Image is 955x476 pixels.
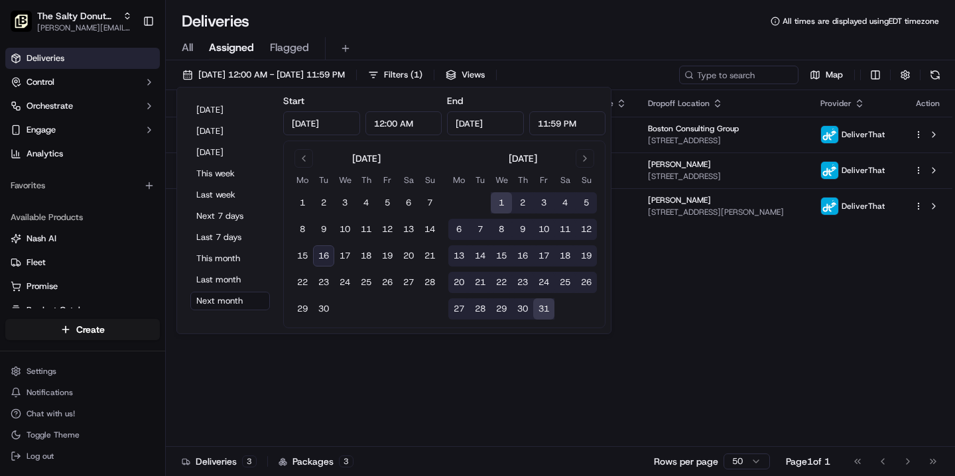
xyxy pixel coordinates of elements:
button: Go to next month [576,149,594,168]
button: 11 [554,219,576,240]
a: Promise [11,280,155,292]
span: [PERSON_NAME] [648,159,711,170]
span: Fleet [27,257,46,268]
button: Views [440,66,491,84]
button: [DATE] [190,101,270,119]
div: Start new chat [45,127,218,140]
button: Go to previous month [294,149,313,168]
span: Analytics [27,148,63,160]
span: Orchestrate [27,100,73,112]
input: Got a question? Start typing here... [34,86,239,99]
button: Notifications [5,383,160,402]
button: Last month [190,270,270,289]
input: Date [447,111,524,135]
span: DeliverThat [842,201,885,211]
div: Favorites [5,175,160,196]
button: Orchestrate [5,95,160,117]
img: 1736555255976-a54dd68f-1ca7-489b-9aae-adbdc363a1c4 [13,127,37,150]
button: 26 [377,272,398,293]
th: Wednesday [491,173,512,187]
button: [DATE] [190,143,270,162]
div: [DATE] [352,152,381,165]
button: 1 [292,192,313,213]
button: The Salty Donut (Buckhead)The Salty Donut (Buckhead)[PERSON_NAME][EMAIL_ADDRESS][DOMAIN_NAME] [5,5,137,37]
button: 27 [398,272,419,293]
span: Filters [384,69,422,81]
span: [STREET_ADDRESS] [648,135,799,146]
th: Monday [292,173,313,187]
button: 15 [491,245,512,267]
span: [STREET_ADDRESS] [648,171,799,182]
span: Dropoff Location [648,98,710,109]
div: [DATE] [509,152,537,165]
a: 📗Knowledge Base [8,187,107,211]
button: 29 [491,298,512,320]
button: 25 [355,272,377,293]
a: 💻API Documentation [107,187,218,211]
input: Date [283,111,360,135]
button: 25 [554,272,576,293]
button: 7 [470,219,491,240]
button: 4 [355,192,377,213]
th: Tuesday [313,173,334,187]
button: This week [190,164,270,183]
th: Wednesday [334,173,355,187]
th: Friday [533,173,554,187]
input: Time [529,111,606,135]
button: 6 [398,192,419,213]
button: [DATE] [190,122,270,141]
button: 10 [533,219,554,240]
span: [STREET_ADDRESS][PERSON_NAME] [648,207,799,217]
button: Log out [5,447,160,465]
span: All [182,40,193,56]
span: API Documentation [125,192,213,206]
button: Promise [5,276,160,297]
button: Engage [5,119,160,141]
a: Powered byPylon [94,224,160,235]
span: Deliveries [27,52,64,64]
button: 14 [419,219,440,240]
button: 5 [576,192,597,213]
div: 3 [242,455,257,467]
div: Available Products [5,207,160,228]
button: 23 [313,272,334,293]
img: Nash [13,13,40,40]
button: 30 [512,298,533,320]
div: 💻 [112,194,123,204]
button: 22 [491,272,512,293]
button: Next 7 days [190,207,270,225]
th: Thursday [355,173,377,187]
span: Settings [27,366,56,377]
div: 📗 [13,194,24,204]
a: Deliveries [5,48,160,69]
button: 6 [448,219,470,240]
a: Nash AI [11,233,155,245]
span: Product Catalog [27,304,90,316]
button: 27 [448,298,470,320]
button: Start new chat [225,131,241,147]
th: Thursday [512,173,533,187]
button: Fleet [5,252,160,273]
button: Last 7 days [190,228,270,247]
button: 17 [533,245,554,267]
span: Promise [27,280,58,292]
a: Fleet [11,257,155,268]
a: Analytics [5,143,160,164]
button: 31 [533,298,554,320]
button: 5 [377,192,398,213]
button: 2 [313,192,334,213]
span: DeliverThat [842,165,885,176]
button: 29 [292,298,313,320]
button: 1 [491,192,512,213]
span: [PERSON_NAME][EMAIL_ADDRESS][DOMAIN_NAME] [37,23,132,33]
span: Assigned [209,40,254,56]
span: Notifications [27,387,73,398]
button: Product Catalog [5,300,160,321]
img: profile_deliverthat_partner.png [821,126,838,143]
span: Nash AI [27,233,56,245]
button: 15 [292,245,313,267]
button: 24 [334,272,355,293]
span: Map [826,69,843,81]
th: Tuesday [470,173,491,187]
label: Start [283,95,304,107]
